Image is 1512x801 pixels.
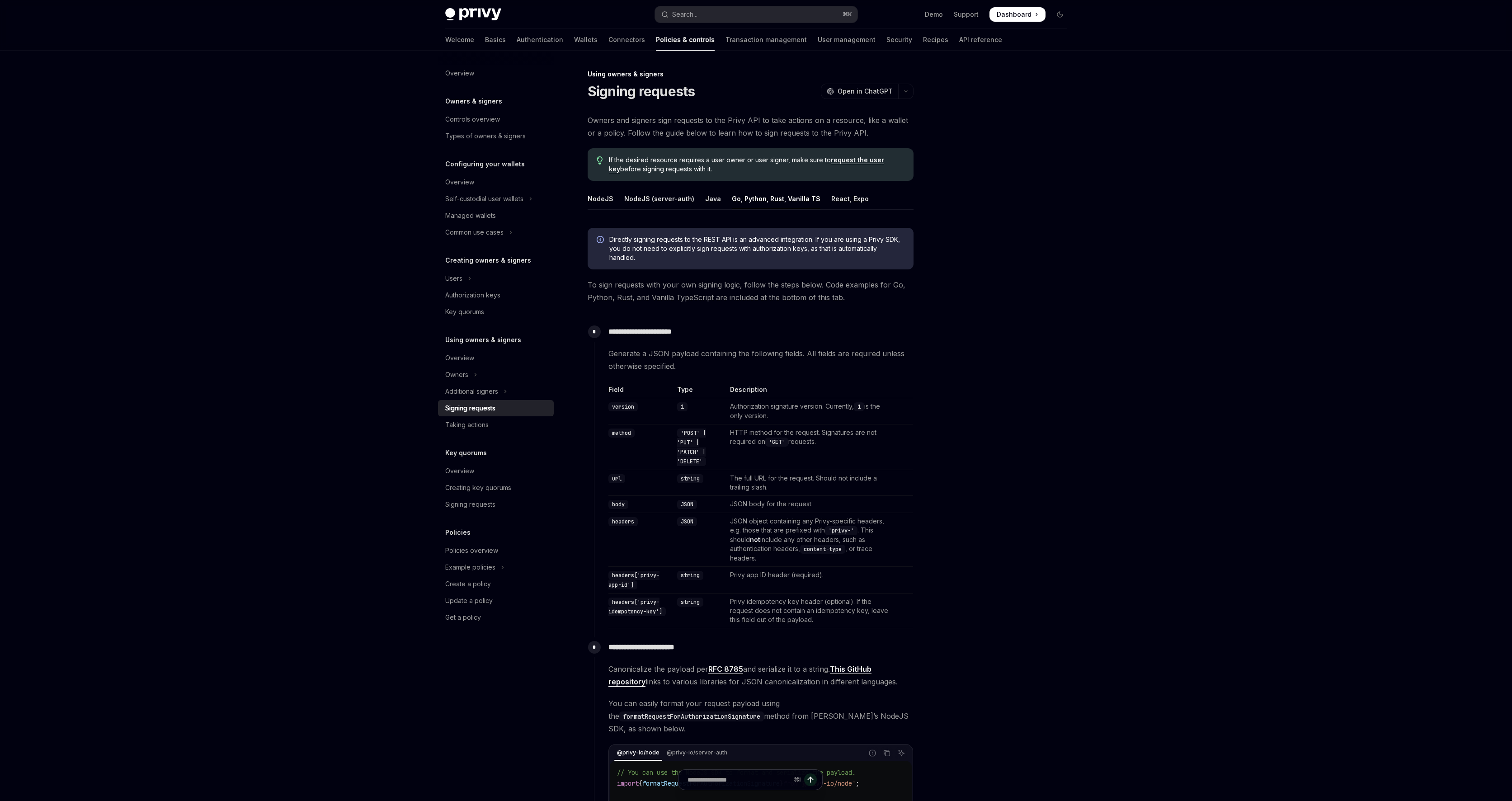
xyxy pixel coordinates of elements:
[445,612,481,623] div: Get a policy
[445,403,495,414] div: Signing requests
[677,429,706,466] code: 'POST' | 'PUT' | 'PATCH' | 'DELETE'
[726,470,895,496] td: The full URL for the request. Should not include a trailing slash.
[445,96,502,107] h5: Owners & signers
[445,8,501,21] img: dark logo
[726,567,895,594] td: Privy app ID header (required).
[588,114,914,139] span: Owners and signers sign requests to the Privy API to take actions on a resource, like a wallet or...
[445,595,493,606] div: Update a policy
[438,207,554,224] a: Managed wallets
[726,496,895,513] td: JSON body for the request.
[438,496,554,513] a: Signing requests
[438,350,554,366] a: Overview
[989,7,1046,22] a: Dashboard
[438,542,554,559] a: Policies overview
[445,419,489,430] div: Taking actions
[438,480,554,496] a: Creating key quorums
[656,29,715,51] a: Policies & controls
[438,224,554,240] button: Toggle Common use cases section
[588,70,914,79] div: Using owners & signers
[608,29,645,51] a: Connectors
[726,424,895,470] td: HTTP method for the request. Signatures are not required on requests.
[677,402,688,411] code: 1
[438,304,554,320] a: Key quorums
[838,87,893,96] span: Open in ChatGPT
[608,385,674,398] th: Field
[655,6,857,23] button: Open search
[925,10,943,19] a: Demo
[438,111,554,127] a: Controls overview
[959,29,1002,51] a: API reference
[854,402,864,411] code: 1
[445,448,487,458] h5: Key quorums
[954,10,979,19] a: Support
[619,711,764,721] code: formatRequestForAuthorizationSignature
[438,463,554,479] a: Overview
[726,385,895,398] th: Description
[867,747,878,759] button: Report incorrect code
[725,29,807,51] a: Transaction management
[438,270,554,287] button: Toggle Users section
[608,474,625,483] code: url
[588,83,695,99] h1: Signing requests
[438,174,554,190] a: Overview
[923,29,948,51] a: Recipes
[608,571,659,589] code: headers['privy-app-id']
[800,545,845,554] code: content-type
[438,576,554,592] a: Create a policy
[886,29,912,51] a: Security
[438,383,554,400] button: Toggle Additional signers section
[677,474,703,483] code: string
[445,386,498,397] div: Additional signers
[445,527,471,538] h5: Policies
[597,156,603,165] svg: Tip
[438,400,554,416] a: Signing requests
[445,29,474,51] a: Welcome
[677,517,697,526] code: JSON
[672,9,697,20] div: Search...
[609,235,904,262] span: Directly signing requests to the REST API is an advanced integration. If you are using a Privy SD...
[574,29,598,51] a: Wallets
[445,273,462,284] div: Users
[445,210,496,221] div: Managed wallets
[821,84,898,99] button: Open in ChatGPT
[445,353,474,363] div: Overview
[445,482,511,493] div: Creating key quorums
[708,664,743,674] a: RFC 8785
[608,347,913,372] span: Generate a JSON payload containing the following fields. All fields are required unless otherwise...
[608,402,638,411] code: version
[677,571,703,580] code: string
[445,227,504,238] div: Common use cases
[445,335,521,345] h5: Using owners & signers
[445,545,498,556] div: Policies overview
[895,747,907,759] button: Ask AI
[445,131,526,141] div: Types of owners & signers
[726,513,895,567] td: JSON object containing any Privy-specific headers, e.g. those that are prefixed with . This shoul...
[438,287,554,303] a: Authorization keys
[445,114,500,125] div: Controls overview
[608,500,628,509] code: body
[445,193,523,204] div: Self-custodial user wallets
[818,29,876,51] a: User management
[445,562,495,573] div: Example policies
[750,536,760,543] strong: not
[614,747,662,758] div: @privy-io/node
[438,417,554,433] a: Taking actions
[445,255,531,266] h5: Creating owners & signers
[831,188,869,209] div: React, Expo
[445,68,474,79] div: Overview
[445,499,495,510] div: Signing requests
[726,398,895,424] td: Authorization signature version. Currently, is the only version.
[445,159,525,170] h5: Configuring your wallets
[843,11,852,18] span: ⌘ K
[608,663,913,688] span: Canonicalize the payload per and serialize it to a string. links to various libraries for JSON ca...
[485,29,506,51] a: Basics
[881,747,893,759] button: Copy the contents from the code block
[609,155,904,174] span: If the desired resource requires a user owner or user signer, make sure to before signing request...
[597,236,606,245] svg: Info
[445,466,474,476] div: Overview
[438,367,554,383] button: Toggle Owners section
[438,559,554,575] button: Toggle Example policies section
[732,188,820,209] div: Go, Python, Rust, Vanilla TS
[445,579,491,589] div: Create a policy
[825,526,857,535] code: 'privy-'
